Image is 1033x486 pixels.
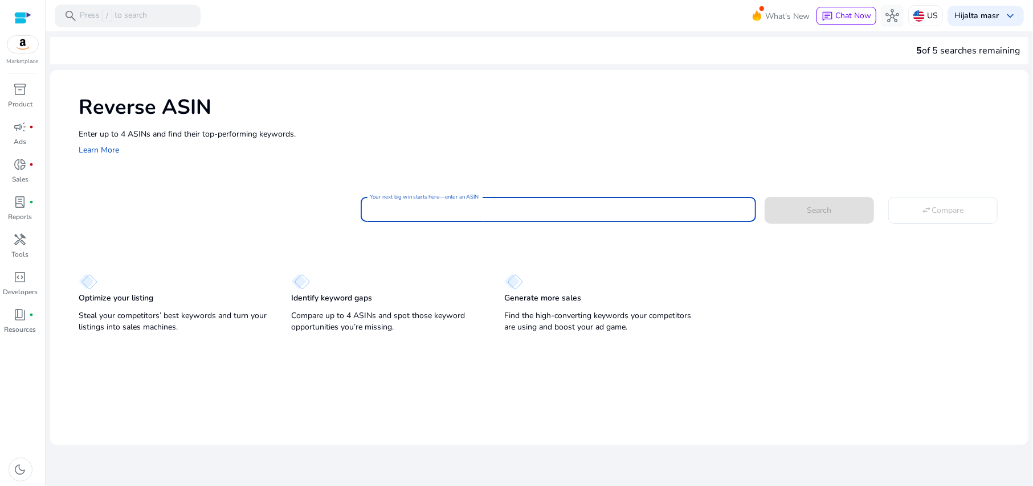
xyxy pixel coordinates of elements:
span: What's New [765,6,810,26]
h1: Reverse ASIN [79,95,1017,120]
p: Hi [954,12,999,20]
span: dark_mode [14,463,27,476]
span: hub [885,9,899,23]
span: / [102,10,112,22]
a: Learn More [79,145,119,155]
b: jalta masr [962,10,999,21]
div: of 5 searches remaining [916,44,1020,57]
button: hub [881,5,904,27]
p: Sales [12,174,28,184]
p: Developers [3,287,38,297]
p: Enter up to 4 ASINs and find their top-performing keywords. [79,128,1017,140]
p: Generate more sales [504,293,581,304]
img: us.svg [913,10,925,22]
span: campaign [14,120,27,134]
p: Optimize your listing [79,293,153,304]
img: diamond.svg [79,274,97,290]
button: chatChat Now [816,7,876,25]
span: search [64,9,77,23]
p: Press to search [80,10,147,22]
p: Resources [5,324,36,335]
span: fiber_manual_record [30,125,34,129]
p: Reports [9,212,32,222]
span: chat [822,11,833,22]
span: book_4 [14,308,27,322]
p: Product [8,99,32,109]
span: fiber_manual_record [30,162,34,167]
p: Ads [14,137,27,147]
span: fiber_manual_record [30,200,34,204]
span: inventory_2 [14,83,27,96]
span: code_blocks [14,270,27,284]
p: Identify keyword gaps [291,293,372,304]
span: donut_small [14,158,27,171]
img: amazon.svg [7,36,38,53]
span: fiber_manual_record [30,312,34,317]
p: US [927,6,938,26]
mat-label: Your next big win starts here—enter an ASIN [370,193,479,201]
img: diamond.svg [291,274,310,290]
span: Chat Now [835,10,871,21]
p: Marketplace [7,57,39,66]
span: lab_profile [14,195,27,209]
span: keyboard_arrow_down [1003,9,1017,23]
p: Tools [12,249,29,260]
img: diamond.svg [504,274,523,290]
p: Steal your competitors’ best keywords and turn your listings into sales machines. [79,310,268,333]
span: handyman [14,233,27,246]
span: 5 [916,44,922,57]
p: Find the high-converting keywords your competitors are using and boost your ad game. [504,310,694,333]
p: Compare up to 4 ASINs and spot those keyword opportunities you’re missing. [291,310,481,333]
